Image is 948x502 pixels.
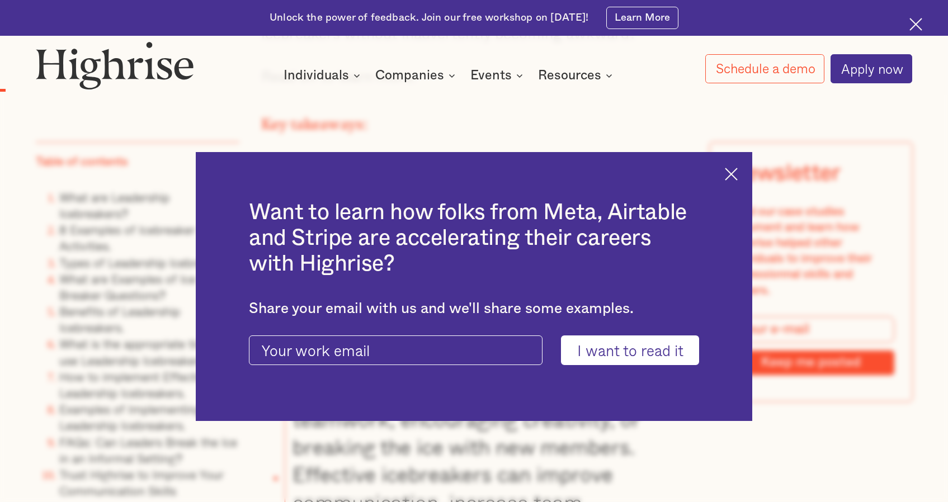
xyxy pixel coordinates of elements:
[249,335,699,365] form: current-ascender-blog-article-modal-form
[909,18,922,31] img: Cross icon
[538,69,601,82] div: Resources
[375,69,459,82] div: Companies
[270,11,589,25] div: Unlock the power of feedback. Join our free workshop on [DATE]!
[470,69,526,82] div: Events
[470,69,512,82] div: Events
[36,41,194,89] img: Highrise logo
[249,335,543,365] input: Your work email
[725,168,738,181] img: Cross icon
[705,54,824,83] a: Schedule a demo
[606,7,678,29] a: Learn More
[284,69,349,82] div: Individuals
[375,69,444,82] div: Companies
[561,335,699,365] input: I want to read it
[284,69,364,82] div: Individuals
[538,69,616,82] div: Resources
[831,54,912,83] a: Apply now
[249,200,699,277] h2: Want to learn how folks from Meta, Airtable and Stripe are accelerating their careers with Highrise?
[249,300,699,318] div: Share your email with us and we'll share some examples.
